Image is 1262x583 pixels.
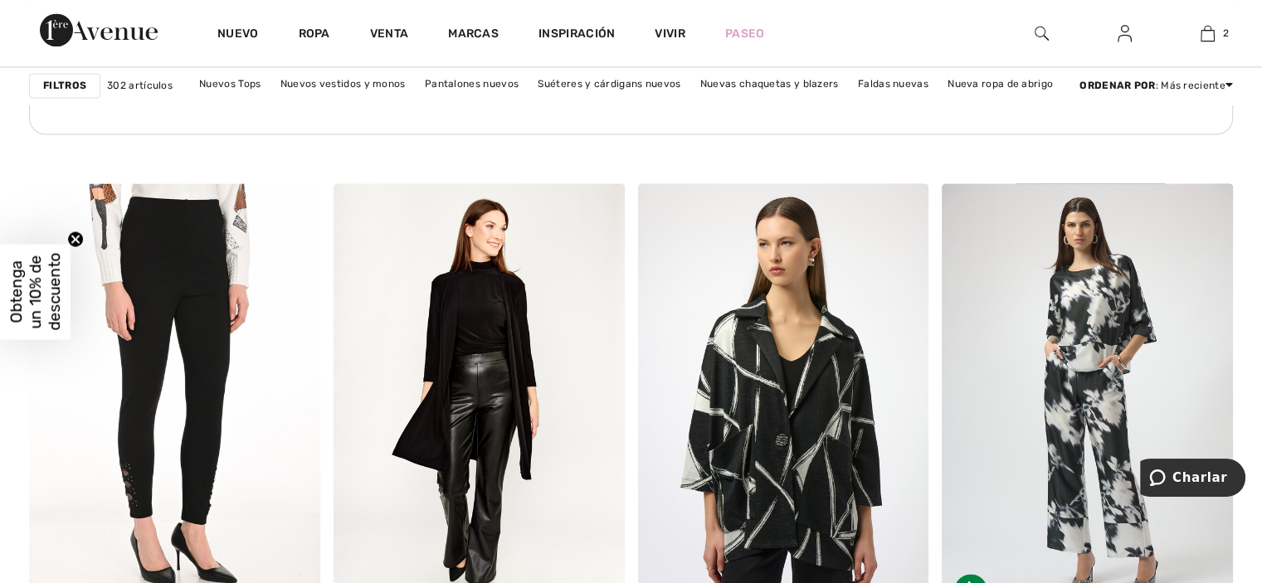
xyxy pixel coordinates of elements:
[199,78,261,90] font: Nuevos Tops
[725,27,765,41] font: Paseo
[858,78,928,90] font: Faldas nuevas
[272,73,414,95] a: Nuevos vestidos y monos
[1118,23,1132,43] img: Mi información
[700,78,839,90] font: Nuevas chaquetas y blazers
[1223,27,1229,39] font: 2
[299,27,330,44] a: Ropa
[40,13,158,46] img: Avenida 1ère
[299,27,330,41] font: Ropa
[370,27,409,44] a: Venta
[417,73,527,95] a: Pantalones nuevos
[191,73,269,95] a: Nuevos Tops
[948,78,1053,90] font: Nueva ropa de abrigo
[217,27,259,44] a: Nuevo
[1079,80,1155,91] font: Ordenar por
[655,25,685,42] a: Vivir
[655,27,685,41] font: Vivir
[1104,23,1145,44] a: Iniciar sesión
[725,25,765,42] a: Paseo
[1155,80,1225,91] font: : Más reciente
[7,253,64,331] font: Obtenga un 10% de descuento
[692,73,847,95] a: Nuevas chaquetas y blazers
[850,73,937,95] a: Faldas nuevas
[1201,23,1215,43] img: Mi bolso
[67,231,84,247] button: Primer avance
[425,78,519,90] font: Pantalones nuevos
[939,73,1061,95] a: Nueva ropa de abrigo
[1035,23,1049,43] img: buscar en el sitio web
[1140,459,1245,500] iframe: Abre un widget donde puedes chatear con uno de nuestros agentes.
[538,78,680,90] font: Suéteres y cárdigans nuevos
[1167,23,1248,43] a: 2
[448,27,499,44] a: Marcas
[280,78,406,90] font: Nuevos vestidos y monos
[529,73,689,95] a: Suéteres y cárdigans nuevos
[107,80,173,91] font: 302 artículos
[370,27,409,41] font: Venta
[217,27,259,41] font: Nuevo
[43,80,86,91] font: Filtros
[448,27,499,41] font: Marcas
[538,27,615,41] font: Inspiración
